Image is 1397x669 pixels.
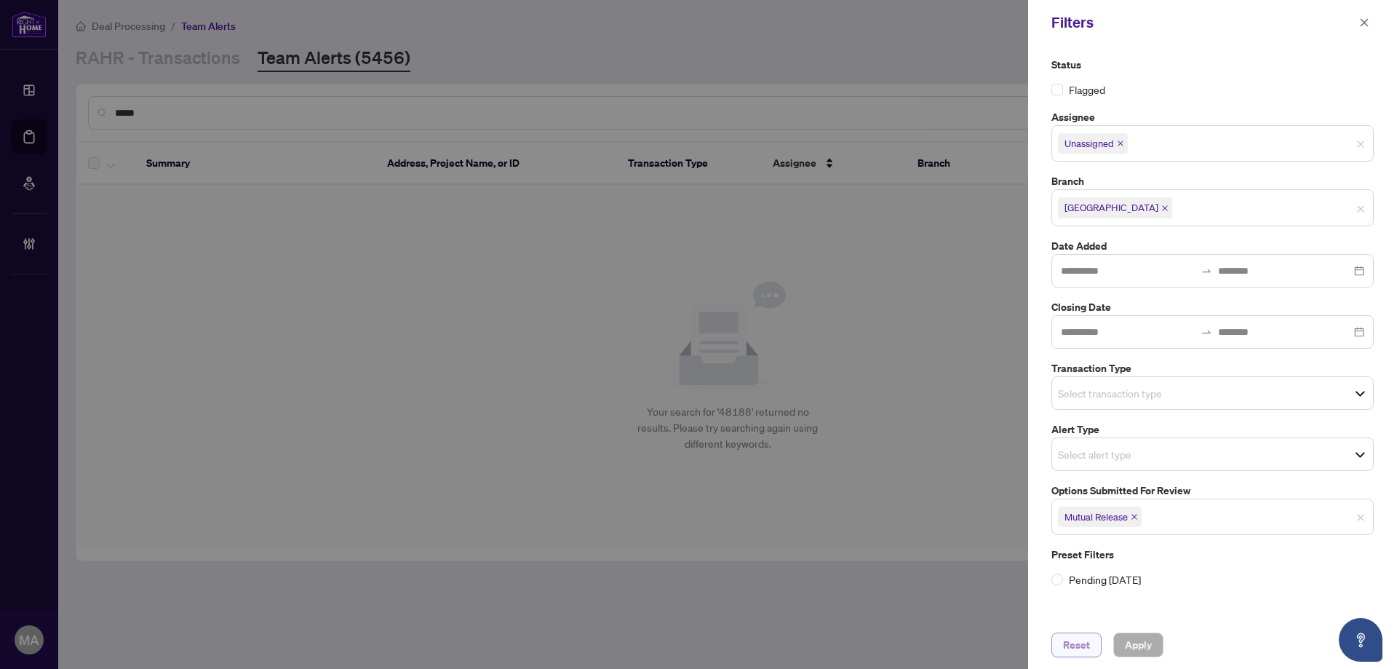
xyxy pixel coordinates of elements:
span: to [1201,265,1212,277]
label: Preset Filters [1051,547,1374,563]
span: close [1359,17,1369,28]
span: Pending [DATE] [1063,571,1147,587]
span: close [1131,513,1138,520]
span: Reset [1063,633,1090,657]
div: Filters [1051,12,1355,33]
span: Unassigned [1064,136,1114,151]
span: Mutual Release [1058,507,1142,527]
span: to [1201,326,1212,338]
span: Mutual Release [1064,510,1128,524]
label: Date Added [1051,238,1374,254]
span: swap-right [1201,326,1212,338]
label: Status [1051,57,1374,73]
span: close [1356,513,1365,522]
label: Branch [1051,173,1374,189]
span: close [1161,205,1169,212]
span: Flagged [1069,82,1105,98]
span: Durham [1058,197,1172,218]
button: Open asap [1339,618,1382,662]
span: [GEOGRAPHIC_DATA] [1064,200,1158,215]
span: close [1356,205,1365,213]
label: Options Submitted for Review [1051,483,1374,499]
span: swap-right [1201,265,1212,277]
label: Closing Date [1051,299,1374,315]
label: Assignee [1051,109,1374,125]
button: Apply [1113,633,1163,657]
button: Reset [1051,633,1102,657]
span: Unassigned [1058,133,1128,154]
span: close [1356,140,1365,149]
label: Transaction Type [1051,360,1374,376]
label: Alert Type [1051,421,1374,438]
span: close [1117,140,1124,147]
